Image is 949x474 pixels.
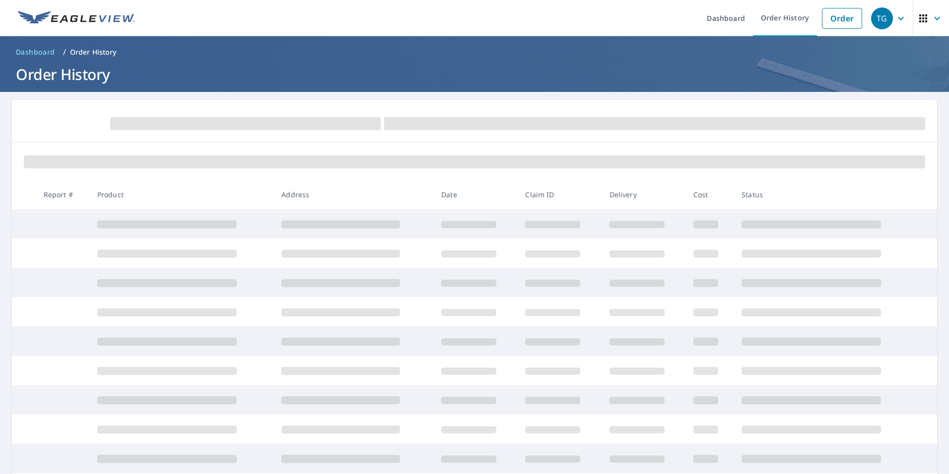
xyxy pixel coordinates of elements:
th: Date [433,180,517,209]
th: Report # [36,180,89,209]
p: Order History [70,47,117,57]
img: EV Logo [18,11,135,26]
h1: Order History [12,64,937,84]
th: Product [89,180,274,209]
div: TG [871,7,893,29]
th: Cost [685,180,734,209]
th: Address [273,180,433,209]
a: Dashboard [12,44,59,60]
span: Dashboard [16,47,55,57]
th: Status [734,180,918,209]
li: / [63,46,66,58]
nav: breadcrumb [12,44,937,60]
th: Delivery [602,180,685,209]
a: Order [822,8,862,29]
th: Claim ID [517,180,601,209]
